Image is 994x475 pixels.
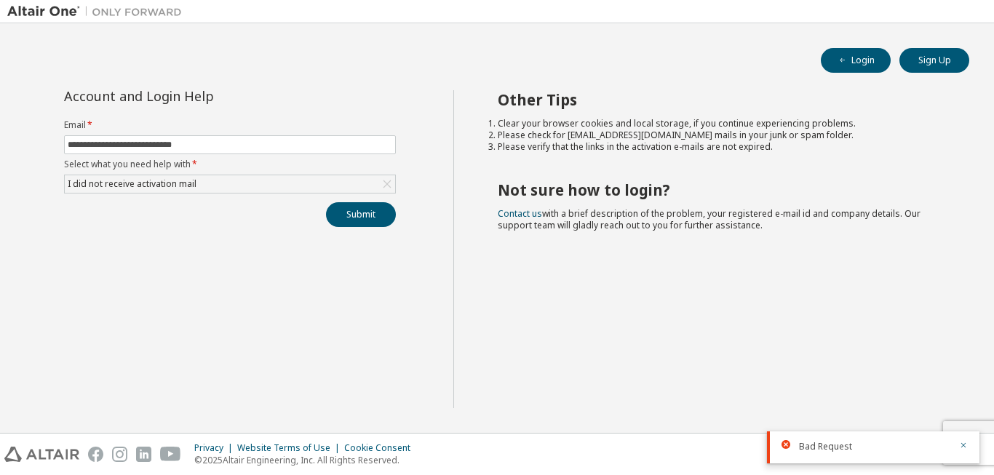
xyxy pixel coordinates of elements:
[64,119,396,131] label: Email
[194,442,237,454] div: Privacy
[160,447,181,462] img: youtube.svg
[64,159,396,170] label: Select what you need help with
[7,4,189,19] img: Altair One
[821,48,891,73] button: Login
[64,90,330,102] div: Account and Login Help
[344,442,419,454] div: Cookie Consent
[326,202,396,227] button: Submit
[498,207,542,220] a: Contact us
[194,454,419,466] p: © 2025 Altair Engineering, Inc. All Rights Reserved.
[88,447,103,462] img: facebook.svg
[498,118,944,129] li: Clear your browser cookies and local storage, if you continue experiencing problems.
[112,447,127,462] img: instagram.svg
[498,180,944,199] h2: Not sure how to login?
[498,90,944,109] h2: Other Tips
[4,447,79,462] img: altair_logo.svg
[65,175,395,193] div: I did not receive activation mail
[498,129,944,141] li: Please check for [EMAIL_ADDRESS][DOMAIN_NAME] mails in your junk or spam folder.
[136,447,151,462] img: linkedin.svg
[799,441,852,452] span: Bad Request
[498,207,921,231] span: with a brief description of the problem, your registered e-mail id and company details. Our suppo...
[498,141,944,153] li: Please verify that the links in the activation e-mails are not expired.
[65,176,199,192] div: I did not receive activation mail
[237,442,344,454] div: Website Terms of Use
[899,48,969,73] button: Sign Up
